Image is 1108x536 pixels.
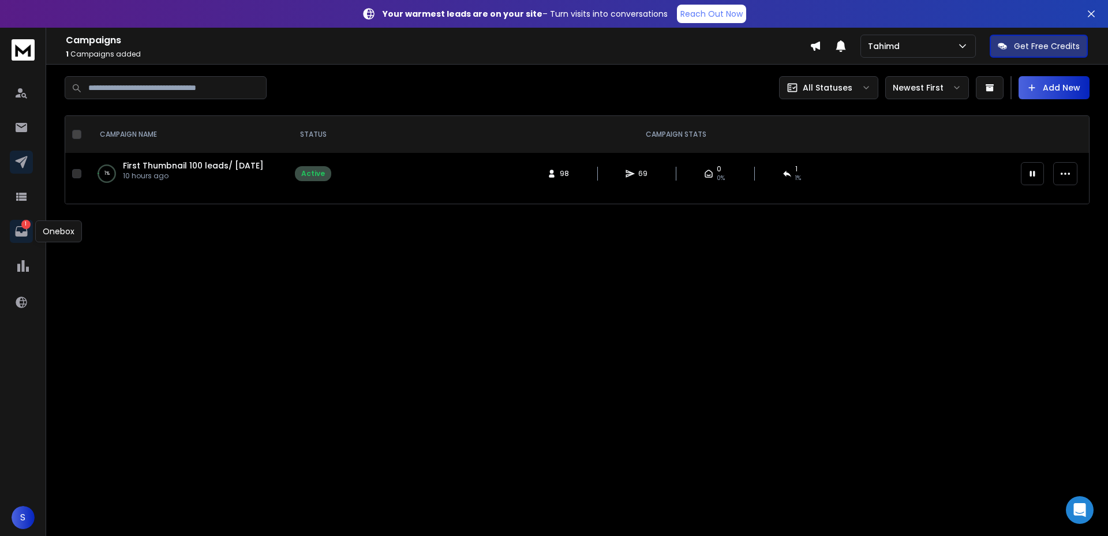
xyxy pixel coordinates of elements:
span: 1 [66,49,69,59]
span: 98 [560,169,571,178]
span: 69 [638,169,650,178]
a: Reach Out Now [677,5,746,23]
th: CAMPAIGN NAME [86,116,288,153]
button: S [12,506,35,529]
button: Add New [1019,76,1090,99]
th: STATUS [288,116,338,153]
th: CAMPAIGN STATS [338,116,1014,153]
p: – Turn visits into conversations [383,8,668,20]
td: 1%First Thumbnail 100 leads/ [DATE]10 hours ago [86,153,288,194]
p: 1 [21,220,31,229]
img: logo [12,39,35,61]
strong: Your warmest leads are on your site [383,8,542,20]
a: 1 [10,220,33,243]
div: Open Intercom Messenger [1066,496,1094,524]
p: All Statuses [803,82,852,93]
a: First Thumbnail 100 leads/ [DATE] [123,160,264,171]
p: Reach Out Now [680,8,743,20]
span: 0 [717,164,721,174]
div: Active [301,169,325,178]
p: Get Free Credits [1014,40,1080,52]
span: 1 % [795,174,801,183]
button: Newest First [885,76,969,99]
h1: Campaigns [66,33,810,47]
p: 1 % [104,168,110,179]
span: 0% [717,174,725,183]
p: Campaigns added [66,50,810,59]
span: 1 [795,164,798,174]
p: Tahimd [868,40,904,52]
p: 10 hours ago [123,171,264,181]
div: Onebox [35,220,82,242]
button: Get Free Credits [990,35,1088,58]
